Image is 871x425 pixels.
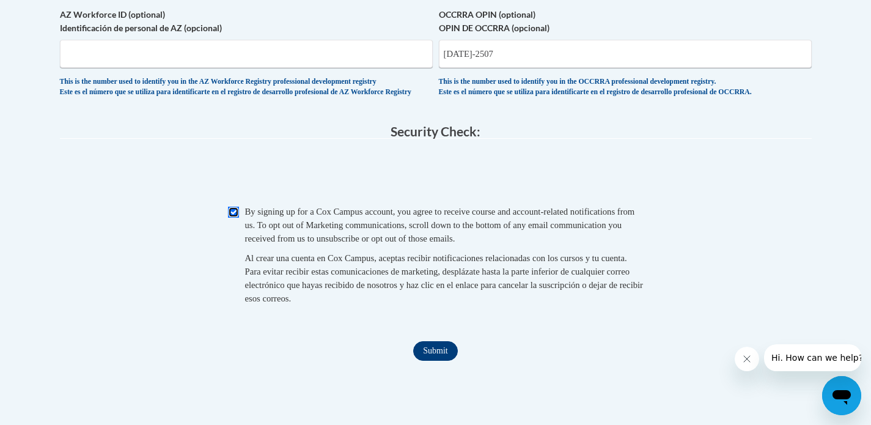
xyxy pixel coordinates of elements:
span: Security Check: [391,124,480,139]
div: This is the number used to identify you in the AZ Workforce Registry professional development reg... [60,77,433,97]
iframe: Close message [735,347,759,371]
label: OCCRRA OPIN (optional) OPIN DE OCCRRA (opcional) [439,8,812,35]
input: Submit [413,341,457,361]
iframe: Button to launch messaging window [822,376,861,415]
iframe: reCAPTCHA [343,151,529,199]
span: Al crear una cuenta en Cox Campus, aceptas recibir notificaciones relacionadas con los cursos y t... [245,253,643,303]
span: By signing up for a Cox Campus account, you agree to receive course and account-related notificat... [245,207,635,243]
label: AZ Workforce ID (optional) Identificación de personal de AZ (opcional) [60,8,433,35]
span: Hi. How can we help? [7,9,99,18]
div: This is the number used to identify you in the OCCRRA professional development registry. Este es ... [439,77,812,97]
iframe: Message from company [764,344,861,371]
